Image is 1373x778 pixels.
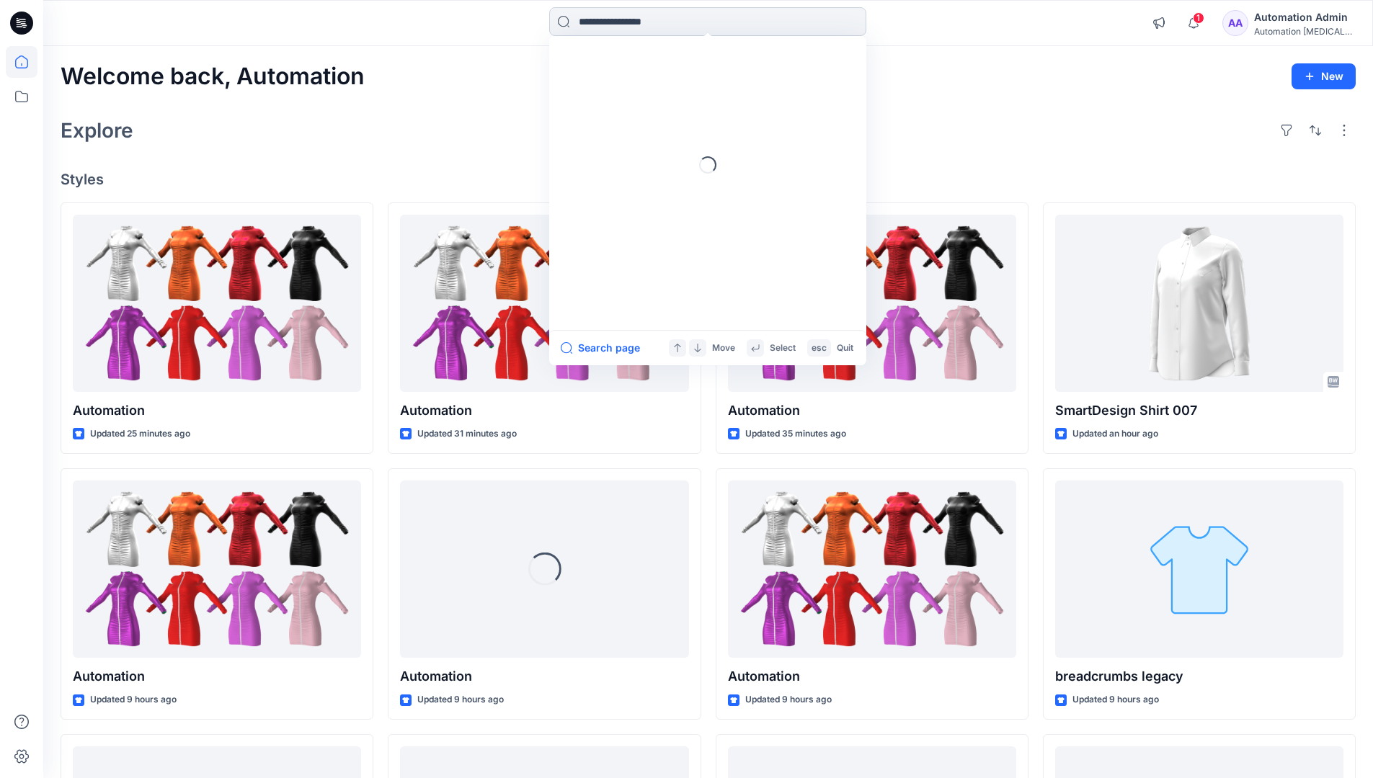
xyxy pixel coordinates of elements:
[728,480,1016,658] a: Automation
[90,426,190,442] p: Updated 25 minutes ago
[1254,9,1355,26] div: Automation Admin
[1193,12,1204,24] span: 1
[1055,666,1343,687] p: breadcrumbs legacy
[1055,401,1343,421] p: SmartDesign Shirt 007
[90,692,177,707] p: Updated 9 hours ago
[1254,26,1355,37] div: Automation [MEDICAL_DATA]...
[417,692,504,707] p: Updated 9 hours ago
[61,63,365,90] h2: Welcome back, Automation
[1222,10,1248,36] div: AA
[728,215,1016,393] a: Automation
[400,215,688,393] a: Automation
[417,426,517,442] p: Updated 31 minutes ago
[712,341,735,356] p: Move
[745,692,832,707] p: Updated 9 hours ago
[73,480,361,658] a: Automation
[61,171,1356,188] h4: Styles
[73,215,361,393] a: Automation
[812,341,827,356] p: esc
[1072,426,1158,442] p: Updated an hour ago
[73,401,361,421] p: Automation
[728,666,1016,687] p: Automation
[61,119,133,142] h2: Explore
[770,341,796,356] p: Select
[1292,63,1356,89] button: New
[400,666,688,687] p: Automation
[73,666,361,687] p: Automation
[728,401,1016,421] p: Automation
[745,426,846,442] p: Updated 35 minutes ago
[561,339,640,357] button: Search page
[400,401,688,421] p: Automation
[1055,480,1343,658] a: breadcrumbs legacy
[837,341,853,356] p: Quit
[1055,215,1343,393] a: SmartDesign Shirt 007
[1072,692,1159,707] p: Updated 9 hours ago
